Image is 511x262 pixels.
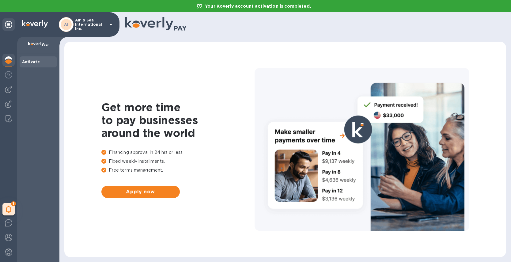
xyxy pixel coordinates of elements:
b: AI [64,22,68,27]
p: Air & Sea International Inc. [75,18,106,31]
p: Free terms management. [101,167,255,173]
button: Apply now [101,186,180,198]
div: Unpin categories [2,18,15,31]
p: Fixed weekly installments. [101,158,255,165]
span: Apply now [106,188,175,196]
p: Financing approval in 24 hrs or less. [101,149,255,156]
span: 1 [11,201,16,206]
img: Foreign exchange [5,71,12,78]
p: Your Koverly account activation is completed. [202,3,314,9]
img: Logo [22,20,48,28]
b: Activate [22,59,40,64]
h1: Get more time to pay businesses around the world [101,101,255,139]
